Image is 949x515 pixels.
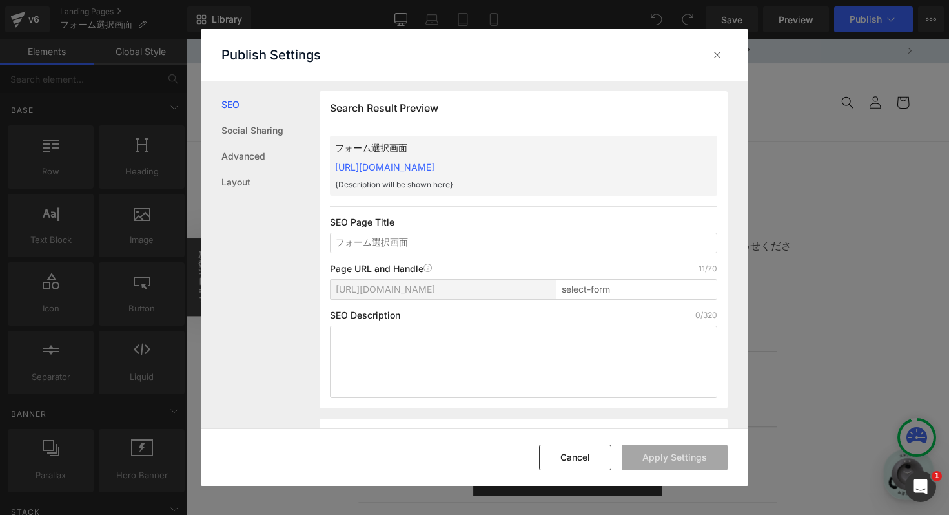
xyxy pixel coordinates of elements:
[167,381,248,413] a: 設定
[112,51,184,78] summary: 商品を探す
[335,179,671,191] p: {Description will be shown here}
[119,59,167,70] span: 商品を探す
[152,342,629,361] p: 製品の色交換のみをご希望の方はこちら
[33,400,56,410] span: ホーム
[199,400,215,410] span: 設定
[294,361,487,391] a: 色交換フォーム
[464,51,546,78] a: お取り扱い店舗
[184,51,228,78] a: ギフト
[192,59,220,70] span: ギフト
[221,92,320,118] a: SEO
[227,51,316,78] summary: ARASについて
[221,169,320,195] a: Layout
[36,43,94,87] img: ARAS
[330,264,433,274] p: Page URL and Handle
[330,217,717,227] p: SEO Page Title
[539,445,611,470] button: Cancel
[663,51,691,79] summary: 検索
[294,154,487,173] strong: 該当するフォームを選択
[905,471,936,502] iframe: Intercom live chat
[294,283,487,313] a: 返品フォーム
[294,438,487,468] a: 破損交換フォーム
[324,59,447,70] span: よくある質問・お問い合わせ
[336,284,435,295] span: [URL][DOMAIN_NAME]
[221,47,321,63] p: Publish Settings
[202,6,564,16] span: [PERSON_NAME]休業中(8/12~8/18)のご注文は[DATE]以降[PERSON_NAME]発送予定
[556,279,717,300] input: Enter page title...
[335,141,671,155] p: フォーム選択画面
[330,233,717,253] input: Enter your page title...
[235,59,299,70] span: ARASについて
[695,310,717,321] p: 0/320
[335,162,434,173] a: [URL][DOMAIN_NAME]
[221,143,320,169] a: Advanced
[472,59,538,70] span: お取り扱い店舗
[152,204,629,241] p: ご不明な点がございましたら、 までお問い合わせください。
[152,419,629,438] p: 製品の破損交換のみをご希望の方はこちら
[330,101,438,114] span: Search Result Preview
[932,471,942,481] span: 1
[221,118,320,143] a: Social Sharing
[330,310,400,321] p: SEO Description
[622,445,728,470] button: Apply Settings
[31,38,99,92] a: ARAS
[4,381,85,413] a: ホーム
[316,51,464,78] summary: よくある質問・お問い合わせ
[152,265,629,284] p: 製品の返品のみをご希望の方はこちら
[311,207,502,218] strong: [EMAIL_ADDRESS][DOMAIN_NAME]
[110,401,141,411] span: チャット
[85,381,167,413] a: チャット
[699,264,717,274] p: 11/70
